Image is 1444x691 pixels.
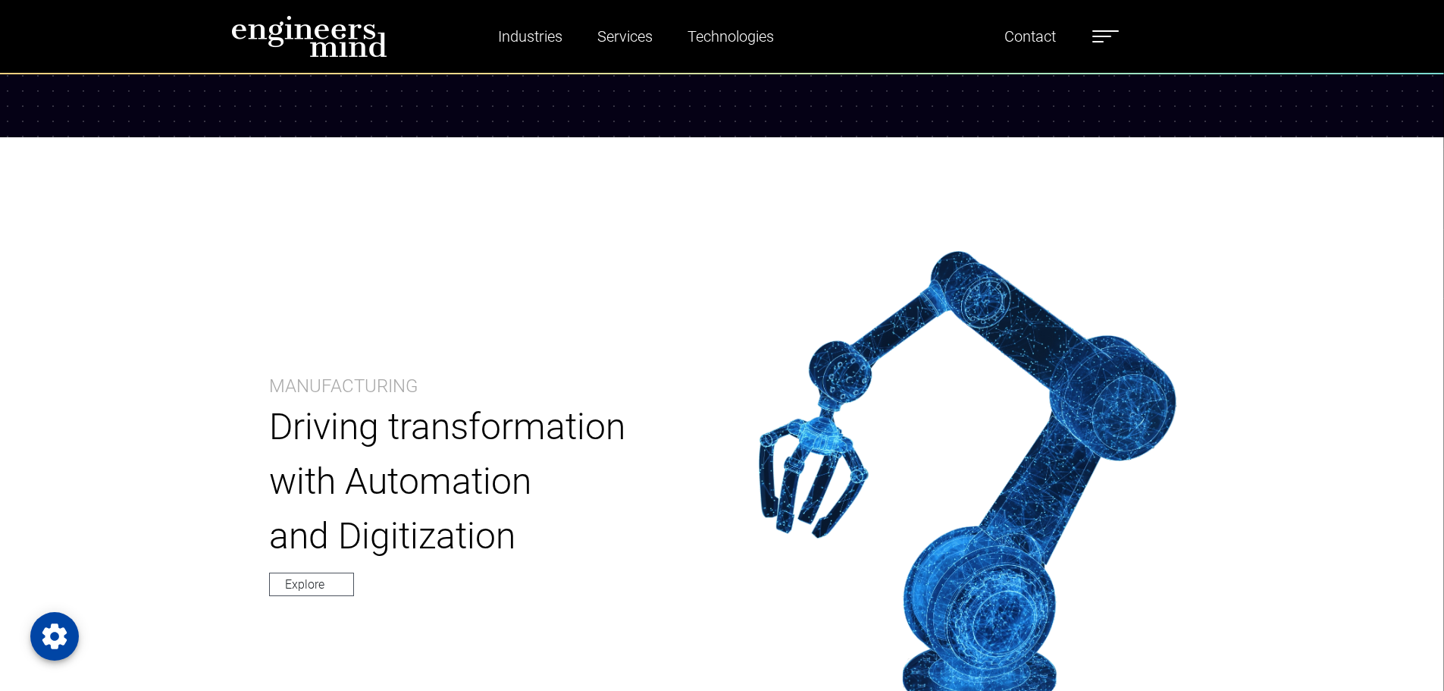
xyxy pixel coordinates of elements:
[492,19,569,54] a: Industries
[231,15,387,58] img: logo
[681,19,780,54] a: Technologies
[269,509,684,564] p: and Digitization
[269,400,684,454] p: Driving transformation
[591,19,659,54] a: Services
[269,454,684,509] p: with Automation
[269,372,418,400] p: Manufacturing
[998,19,1062,54] a: Contact
[269,573,354,596] a: Explore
